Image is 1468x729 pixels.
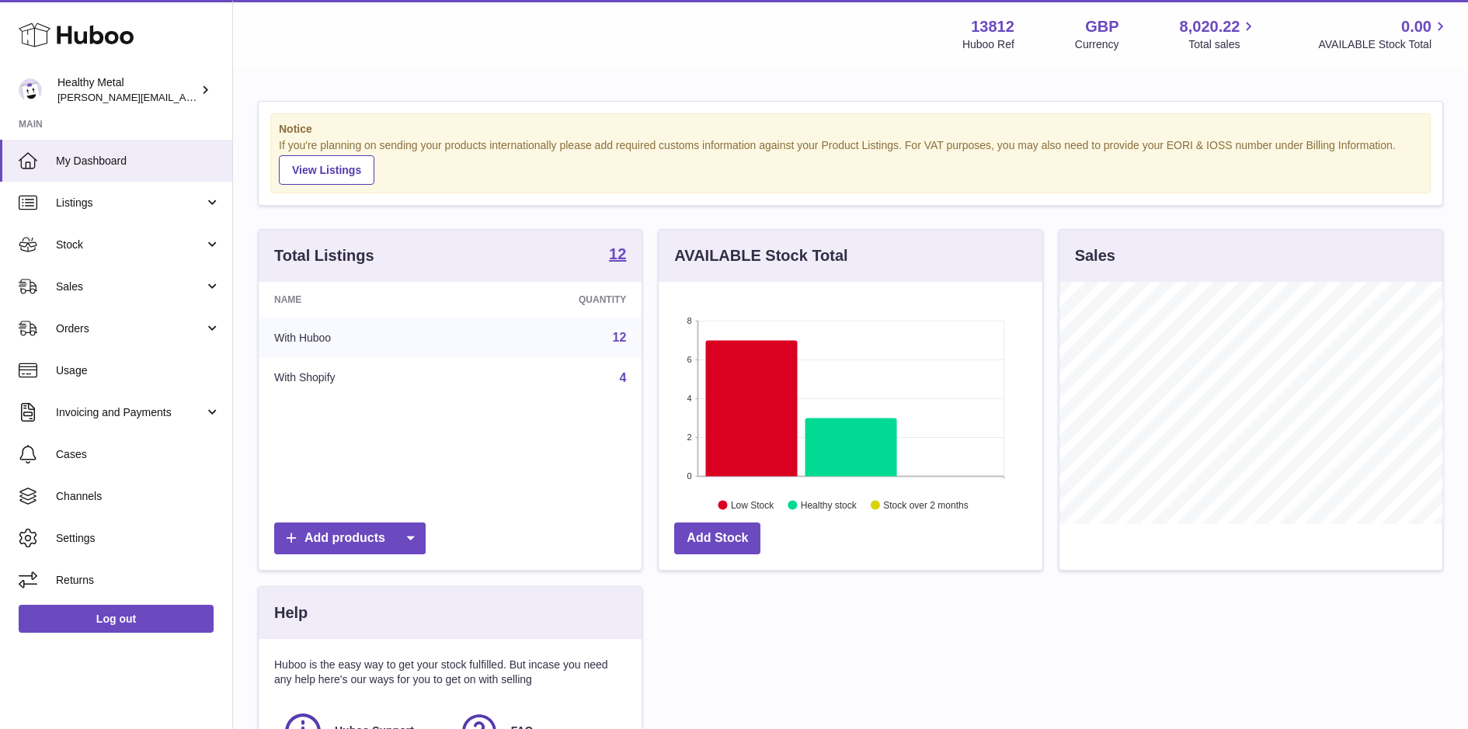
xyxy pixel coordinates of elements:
[56,405,204,420] span: Invoicing and Payments
[57,91,311,103] span: [PERSON_NAME][EMAIL_ADDRESS][DOMAIN_NAME]
[279,155,374,185] a: View Listings
[609,246,626,262] strong: 12
[687,394,692,403] text: 4
[274,658,626,687] p: Huboo is the easy way to get your stock fulfilled. But incase you need any help here's our ways f...
[962,37,1014,52] div: Huboo Ref
[731,499,774,510] text: Low Stock
[56,279,204,294] span: Sales
[274,522,426,554] a: Add products
[687,316,692,325] text: 8
[1188,37,1258,52] span: Total sales
[56,363,221,378] span: Usage
[274,602,308,623] h3: Help
[1075,245,1115,266] h3: Sales
[674,245,847,266] h3: AVAILABLE Stock Total
[57,75,197,105] div: Healthy Metal
[971,16,1014,37] strong: 13812
[279,122,1422,137] strong: Notice
[56,238,204,252] span: Stock
[884,499,969,510] text: Stock over 2 months
[56,154,221,168] span: My Dashboard
[19,78,42,102] img: jose@healthy-metal.com
[56,196,204,210] span: Listings
[19,605,214,633] a: Log out
[259,358,465,398] td: With Shopify
[801,499,857,510] text: Healthy stock
[1085,16,1118,37] strong: GBP
[274,245,374,266] h3: Total Listings
[279,138,1422,185] div: If you're planning on sending your products internationally please add required customs informati...
[465,282,642,318] th: Quantity
[259,318,465,358] td: With Huboo
[1318,16,1449,52] a: 0.00 AVAILABLE Stock Total
[1180,16,1258,52] a: 8,020.22 Total sales
[56,531,221,546] span: Settings
[1401,16,1431,37] span: 0.00
[613,331,627,344] a: 12
[56,321,204,336] span: Orders
[259,282,465,318] th: Name
[56,447,221,462] span: Cases
[1180,16,1240,37] span: 8,020.22
[674,522,760,554] a: Add Stock
[687,471,692,481] text: 0
[56,489,221,504] span: Channels
[619,371,626,384] a: 4
[1075,37,1119,52] div: Currency
[687,355,692,364] text: 6
[609,246,626,265] a: 12
[687,432,692,442] text: 2
[56,573,221,588] span: Returns
[1318,37,1449,52] span: AVAILABLE Stock Total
